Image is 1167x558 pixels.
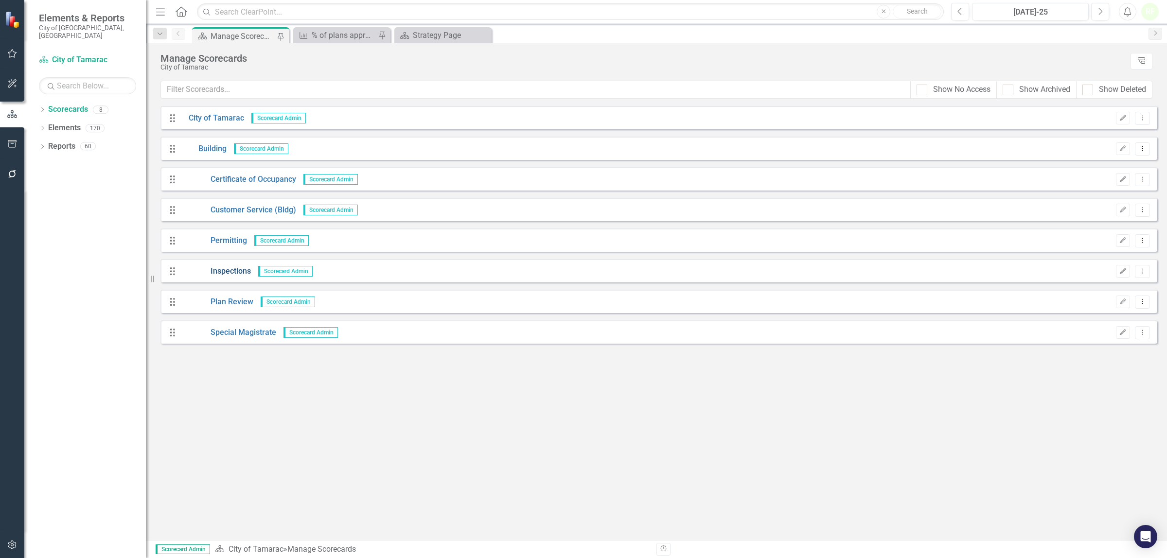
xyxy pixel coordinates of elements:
div: City of Tamarac [160,64,1126,71]
div: Strategy Page [413,29,489,41]
div: [DATE]-25 [975,6,1085,18]
div: Manage Scorecards [160,53,1126,64]
span: Scorecard Admin [156,544,210,554]
button: [DATE]-25 [972,3,1089,20]
span: Scorecard Admin [261,296,315,307]
span: Scorecard Admin [283,327,338,338]
span: Scorecard Admin [251,113,306,123]
div: Manage Scorecards [211,30,275,42]
div: % of plans approved after first review [312,29,376,41]
input: Search Below... [39,77,136,94]
div: 170 [86,124,105,132]
span: Scorecard Admin [234,143,288,154]
input: Filter Scorecards... [160,81,911,99]
span: Search [907,7,928,15]
a: % of plans approved after first review [296,29,376,41]
a: Customer Service (Bldg) [181,205,296,216]
img: ClearPoint Strategy [5,11,22,28]
div: Show Archived [1019,84,1070,95]
span: Scorecard Admin [303,205,358,215]
a: Inspections [181,266,251,277]
a: Reports [48,141,75,152]
div: 8 [93,105,108,114]
a: Permitting [181,235,247,246]
a: Special Magistrate [181,327,276,338]
span: Scorecard Admin [303,174,358,185]
div: Show Deleted [1099,84,1146,95]
a: City of Tamarac [229,544,283,554]
a: City of Tamarac [181,113,244,124]
span: Elements & Reports [39,12,136,24]
a: Strategy Page [397,29,489,41]
span: Scorecard Admin [258,266,313,277]
a: Plan Review [181,296,253,308]
button: Search [893,5,941,18]
span: Scorecard Admin [254,235,309,246]
button: RF [1141,3,1159,20]
div: Open Intercom Messenger [1134,525,1157,548]
a: City of Tamarac [39,54,136,66]
input: Search ClearPoint... [197,3,944,20]
a: Building [181,143,227,155]
a: Elements [48,122,81,134]
div: » Manage Scorecards [215,544,649,555]
small: City of [GEOGRAPHIC_DATA], [GEOGRAPHIC_DATA] [39,24,136,40]
a: Scorecards [48,104,88,115]
div: 60 [80,142,96,151]
div: Show No Access [933,84,990,95]
a: Certificate of Occupancy [181,174,296,185]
